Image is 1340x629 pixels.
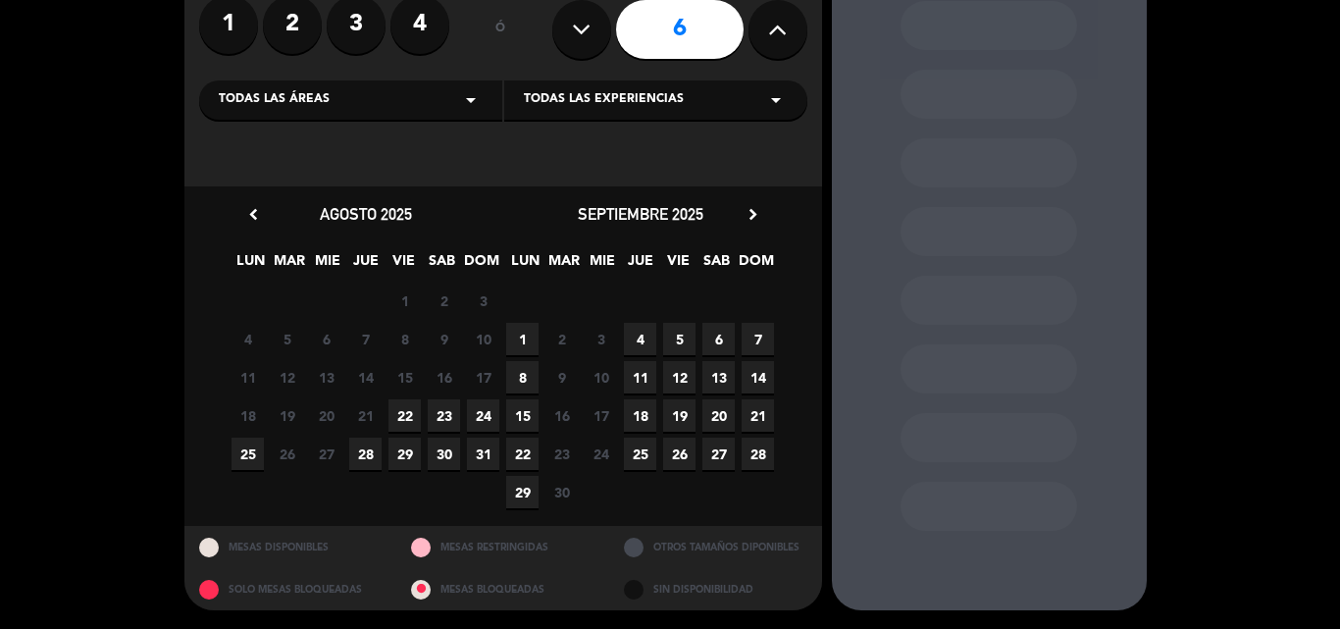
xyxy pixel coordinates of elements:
[467,361,499,393] span: 17
[585,438,617,470] span: 24
[702,323,735,355] span: 6
[609,568,822,610] div: SIN DISPONIBILIDAD
[585,399,617,432] span: 17
[506,361,539,393] span: 8
[428,438,460,470] span: 30
[271,323,303,355] span: 5
[739,249,771,282] span: DOM
[464,249,496,282] span: DOM
[624,249,656,282] span: JUE
[426,249,458,282] span: SAB
[624,323,656,355] span: 4
[388,323,421,355] span: 8
[349,399,382,432] span: 21
[743,204,763,225] i: chevron_right
[545,476,578,508] span: 30
[387,249,420,282] span: VIE
[506,323,539,355] span: 1
[459,88,483,112] i: arrow_drop_down
[509,249,541,282] span: LUN
[219,90,330,110] span: Todas las áreas
[184,568,397,610] div: SOLO MESAS BLOQUEADAS
[578,204,703,224] span: septiembre 2025
[349,438,382,470] span: 28
[349,361,382,393] span: 14
[388,361,421,393] span: 15
[428,285,460,317] span: 2
[663,323,696,355] span: 5
[320,204,412,224] span: agosto 2025
[506,399,539,432] span: 15
[467,399,499,432] span: 24
[624,399,656,432] span: 18
[310,361,342,393] span: 13
[388,399,421,432] span: 22
[232,399,264,432] span: 18
[428,323,460,355] span: 9
[428,399,460,432] span: 23
[662,249,695,282] span: VIE
[663,438,696,470] span: 26
[524,90,684,110] span: Todas las experiencias
[764,88,788,112] i: arrow_drop_down
[742,323,774,355] span: 7
[232,323,264,355] span: 4
[428,361,460,393] span: 16
[310,399,342,432] span: 20
[663,399,696,432] span: 19
[586,249,618,282] span: MIE
[506,438,539,470] span: 22
[609,526,822,568] div: OTROS TAMAÑOS DIPONIBLES
[310,438,342,470] span: 27
[388,285,421,317] span: 1
[545,323,578,355] span: 2
[467,438,499,470] span: 31
[310,323,342,355] span: 6
[234,249,267,282] span: LUN
[184,526,397,568] div: MESAS DISPONIBLES
[700,249,733,282] span: SAB
[742,361,774,393] span: 14
[545,399,578,432] span: 16
[545,361,578,393] span: 9
[506,476,539,508] span: 29
[311,249,343,282] span: MIE
[624,438,656,470] span: 25
[396,568,609,610] div: MESAS BLOQUEADAS
[545,438,578,470] span: 23
[349,249,382,282] span: JUE
[585,323,617,355] span: 3
[243,204,264,225] i: chevron_left
[388,438,421,470] span: 29
[273,249,305,282] span: MAR
[271,399,303,432] span: 19
[271,361,303,393] span: 12
[232,438,264,470] span: 25
[232,361,264,393] span: 11
[702,399,735,432] span: 20
[547,249,580,282] span: MAR
[467,323,499,355] span: 10
[702,361,735,393] span: 13
[349,323,382,355] span: 7
[742,438,774,470] span: 28
[742,399,774,432] span: 21
[624,361,656,393] span: 11
[585,361,617,393] span: 10
[467,285,499,317] span: 3
[396,526,609,568] div: MESAS RESTRINGIDAS
[702,438,735,470] span: 27
[663,361,696,393] span: 12
[271,438,303,470] span: 26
